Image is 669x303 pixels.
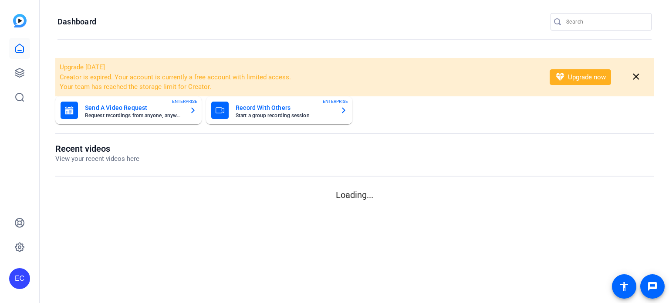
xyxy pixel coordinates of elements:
[55,96,202,124] button: Send A Video RequestRequest recordings from anyone, anywhereENTERPRISE
[236,113,333,118] mat-card-subtitle: Start a group recording session
[60,82,538,92] li: Your team has reached the storage limit for Creator.
[236,102,333,113] mat-card-title: Record With Others
[323,98,348,105] span: ENTERPRISE
[57,17,96,27] h1: Dashboard
[550,69,611,85] button: Upgrade now
[619,281,629,292] mat-icon: accessibility
[85,102,182,113] mat-card-title: Send A Video Request
[85,113,182,118] mat-card-subtitle: Request recordings from anyone, anywhere
[55,143,139,154] h1: Recent videos
[60,63,105,71] span: Upgrade [DATE]
[631,71,642,82] mat-icon: close
[566,17,645,27] input: Search
[555,72,565,82] mat-icon: diamond
[647,281,658,292] mat-icon: message
[9,268,30,289] div: EC
[13,14,27,27] img: blue-gradient.svg
[55,188,654,201] p: Loading...
[172,98,197,105] span: ENTERPRISE
[55,154,139,164] p: View your recent videos here
[206,96,352,124] button: Record With OthersStart a group recording sessionENTERPRISE
[60,72,538,82] li: Creator is expired. Your account is currently a free account with limited access.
